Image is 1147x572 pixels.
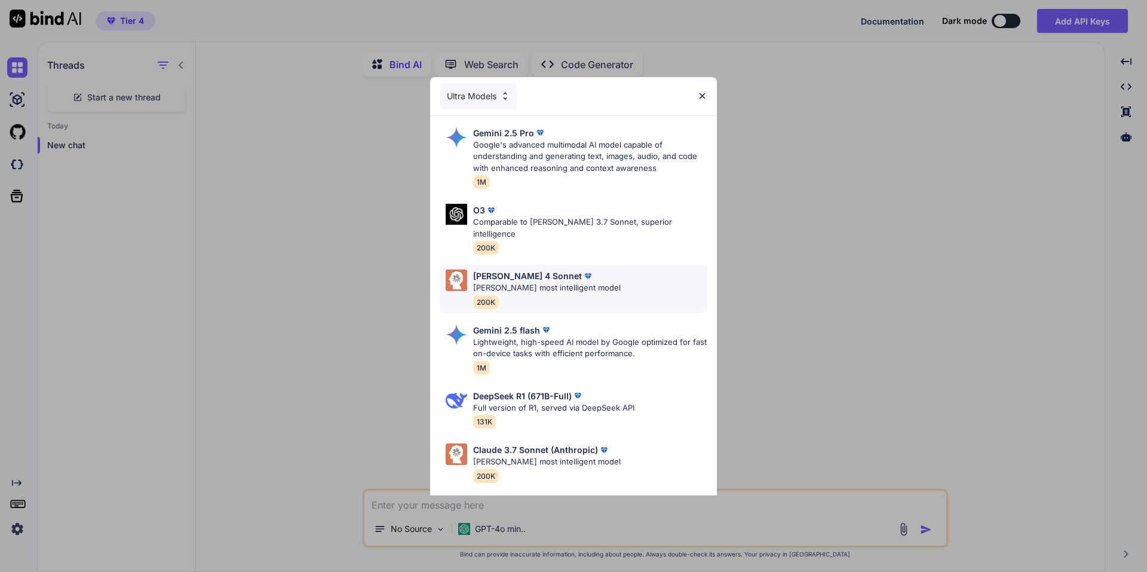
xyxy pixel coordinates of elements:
img: premium [534,127,546,139]
p: [PERSON_NAME] most intelligent model [473,282,621,294]
img: Pick Models [446,127,467,148]
p: [PERSON_NAME] most intelligent model [473,456,621,468]
p: Claude 3.7 Sonnet (Anthropic) [473,443,598,456]
p: Comparable to [PERSON_NAME] 3.7 Sonnet, superior intelligence [473,216,707,240]
img: premium [485,204,497,216]
img: Pick Models [446,324,467,345]
span: 131K [473,415,496,429]
img: Pick Models [446,443,467,465]
p: Lightweight, high-speed AI model by Google optimized for fast on-device tasks with efficient perf... [473,337,707,360]
p: [PERSON_NAME] 4 Sonnet [473,270,582,282]
p: Google's advanced multimodal AI model capable of understanding and generating text, images, audio... [473,139,707,175]
img: Pick Models [500,91,510,101]
img: premium [572,390,584,402]
div: Ultra Models [440,83,517,109]
span: 1M [473,361,490,375]
img: Pick Models [446,270,467,291]
img: close [697,91,707,101]
span: 200K [473,469,499,483]
span: 200K [473,241,499,255]
p: Full version of R1, served via DeepSeek API [473,402,634,414]
p: O3 [473,204,485,216]
img: Pick Models [446,204,467,225]
p: Gemini 2.5 flash [473,324,540,337]
span: 200K [473,295,499,309]
img: premium [540,324,552,336]
img: Pick Models [446,390,467,411]
p: Gemini 2.5 Pro [473,127,534,139]
span: 1M [473,175,490,189]
img: premium [582,270,594,282]
p: DeepSeek R1 (671B-Full) [473,390,572,402]
img: premium [598,444,610,456]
